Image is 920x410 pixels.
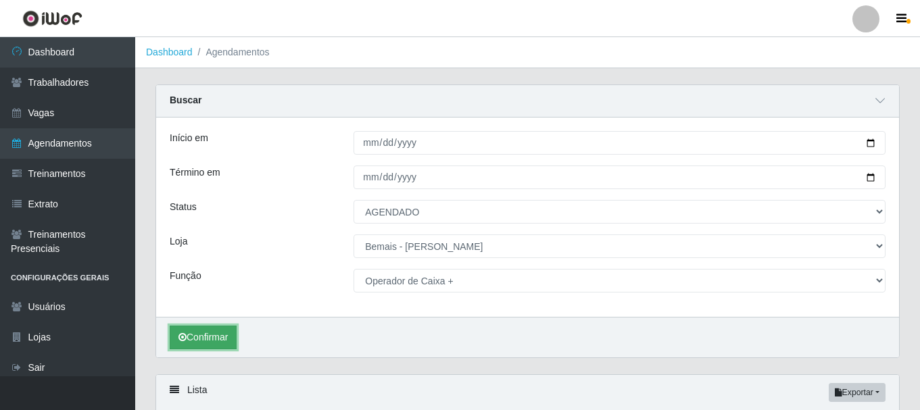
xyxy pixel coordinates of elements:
[170,131,208,145] label: Início em
[354,165,886,189] input: 00/00/0000
[829,383,886,402] button: Exportar
[22,10,82,27] img: CoreUI Logo
[170,95,201,105] strong: Buscar
[170,234,187,249] label: Loja
[170,326,237,349] button: Confirmar
[170,269,201,283] label: Função
[135,37,920,68] nav: breadcrumb
[146,47,193,57] a: Dashboard
[354,131,886,155] input: 00/00/0000
[193,45,270,59] li: Agendamentos
[170,165,220,180] label: Término em
[170,200,197,214] label: Status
